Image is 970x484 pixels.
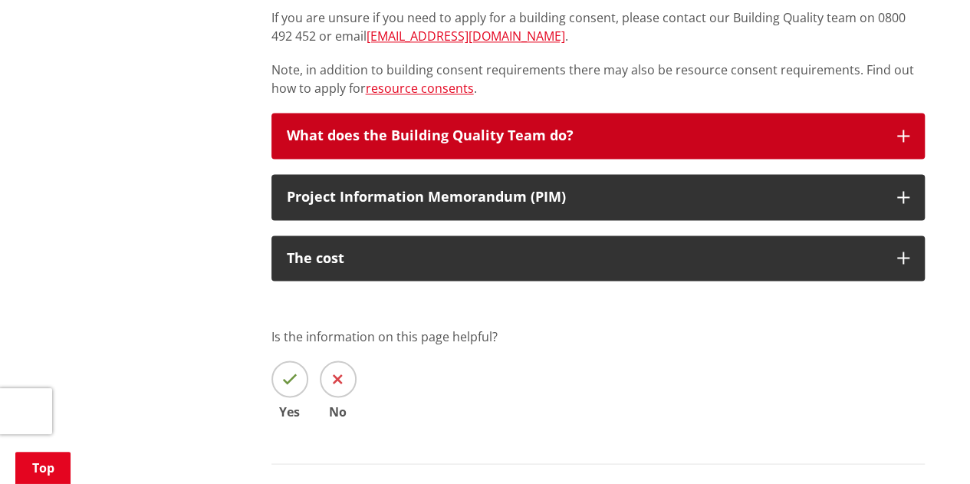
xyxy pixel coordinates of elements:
button: What does the Building Quality Team do? [271,113,925,159]
p: Note, in addition to building consent requirements there may also be resource consent requirement... [271,61,925,97]
p: Is the information on this page helpful? [271,327,925,345]
span: No [320,405,357,417]
p: If you are unsure if you need to apply for a building consent, please contact our Building Qualit... [271,8,925,45]
button: The cost [271,235,925,282]
div: Project Information Memorandum (PIM) [287,189,882,205]
div: The cost [287,251,882,266]
a: Top [15,452,71,484]
a: resource consents [366,80,474,97]
button: Project Information Memorandum (PIM) [271,174,925,220]
iframe: Messenger Launcher [899,420,955,475]
span: Yes [271,405,308,417]
div: What does the Building Quality Team do? [287,128,882,143]
a: [EMAIL_ADDRESS][DOMAIN_NAME] [367,28,565,44]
